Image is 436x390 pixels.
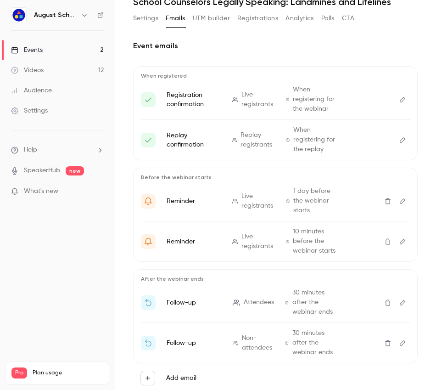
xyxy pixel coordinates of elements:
p: When registered [141,72,410,79]
button: Delete [380,194,395,209]
button: Edit [395,336,410,350]
p: Follow-up [167,339,222,348]
span: Attendees [244,298,274,307]
button: CTA [342,11,354,26]
span: Replay registrants [240,130,275,150]
div: Videos [11,66,44,75]
button: UTM builder [193,11,230,26]
li: Here's your access link to {{ event_name }}! [141,85,410,114]
iframe: Noticeable Trigger [93,187,104,196]
span: Help [24,145,37,155]
p: Reminder [167,237,221,246]
span: Non-attendees [242,333,274,353]
button: Edit [395,133,410,147]
span: Live registrants [241,232,275,251]
span: What's new [24,187,58,196]
button: Edit [395,92,410,107]
li: Get Ready for '{{ event_name }}' tomorrow! [141,187,410,215]
button: Delete [380,234,395,249]
button: Emails [166,11,185,26]
p: Registration confirmation [167,90,221,109]
span: 10 minutes before the webinar starts [293,227,341,256]
button: Polls [321,11,335,26]
span: Live registrants [241,192,275,211]
button: Settings [133,11,158,26]
li: Watch the replay of {{ event_name }} [141,328,410,357]
div: Audience [11,86,52,95]
button: Delete [380,336,395,350]
div: Events [11,45,43,55]
a: SpeakerHub [24,166,60,175]
p: Follow-up [167,298,222,307]
span: 30 minutes after the webinar ends [292,328,341,357]
li: help-dropdown-opener [11,145,104,155]
label: Add email [166,373,196,383]
button: Registrations [237,11,278,26]
button: Delete [380,295,395,310]
span: new [66,166,84,175]
li: Here's your access link to {{ event_name }}! [141,125,410,154]
p: After the webinar ends [141,275,410,283]
h2: Event emails [133,40,418,51]
img: August Schools [11,8,26,23]
span: 1 day before the webinar starts [293,187,341,215]
span: When registering for the webinar [293,85,340,114]
li: Thanks for attending {{ event_name }} [141,288,410,317]
button: Edit [395,194,410,209]
h6: August Schools [34,11,77,20]
span: Live registrants [241,90,275,109]
span: 30 minutes after the webinar ends [292,288,341,317]
button: Edit [395,295,410,310]
div: Settings [11,106,48,115]
span: Pro [11,367,27,379]
p: Replay confirmation [167,131,221,149]
span: When registering for the replay [293,125,341,154]
button: Edit [395,234,410,249]
button: Analytics [285,11,314,26]
li: {{ event_name }} is about to go live [141,227,410,256]
p: Reminder [167,197,221,206]
p: Before the webinar starts [141,174,410,181]
span: Plan usage [33,369,103,377]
